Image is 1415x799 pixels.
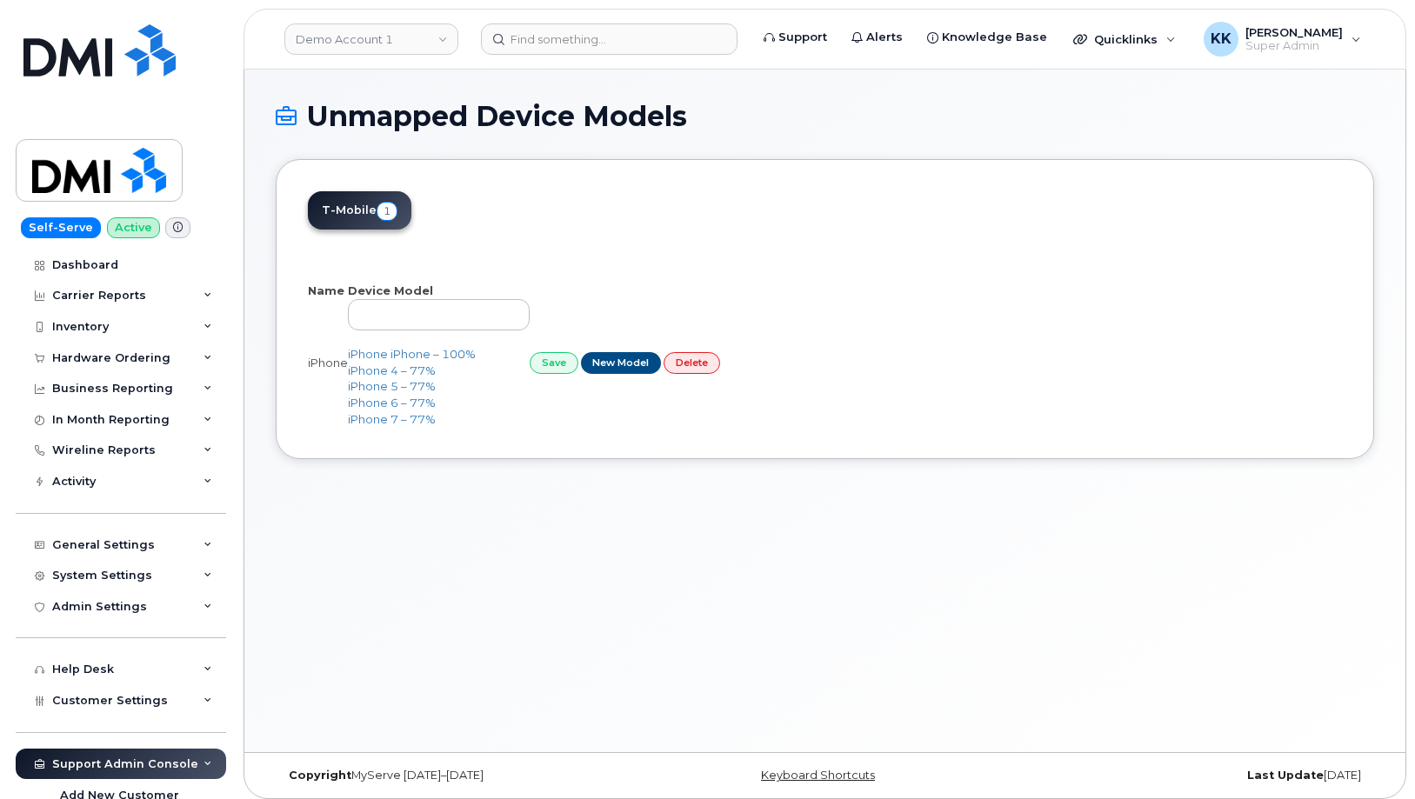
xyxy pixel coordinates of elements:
th: Device Model [348,283,530,299]
div: [DATE] [1008,769,1374,782]
a: Delete [664,352,720,374]
td: iPhone [308,299,348,427]
h1: Unmapped Device Models [276,101,1374,131]
a: iPhone 6 – 77% [348,396,436,409]
div: MyServe [DATE]–[DATE] [276,769,642,782]
a: New Model [581,352,662,374]
a: T-Mobile1 [308,191,411,230]
strong: Copyright [289,769,351,782]
a: Keyboard Shortcuts [761,769,875,782]
a: iPhone 7 – 77% [348,412,436,426]
a: Save [530,352,578,374]
a: iPhone iPhone – 100% [348,347,476,361]
a: iPhone 4 – 77% [348,363,436,377]
a: iPhone 5 – 77% [348,379,436,393]
strong: Last Update [1247,769,1324,782]
th: Name [308,283,348,299]
span: 1 [377,202,397,221]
